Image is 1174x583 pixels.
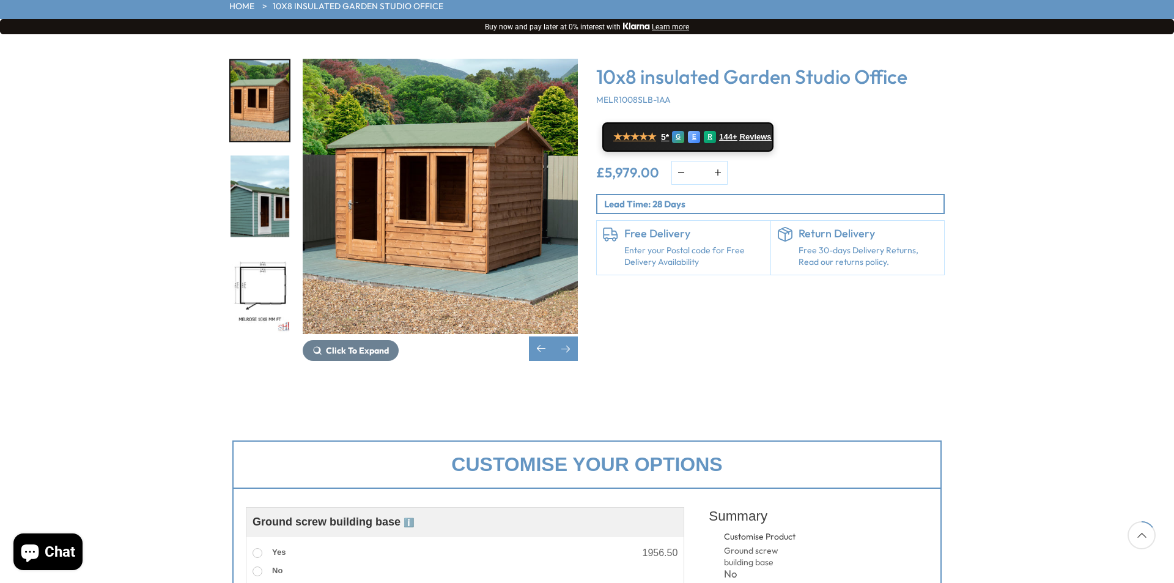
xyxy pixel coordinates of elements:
div: Previous slide [529,336,553,361]
span: ℹ️ [404,518,414,527]
p: Lead Time: 28 Days [604,198,943,210]
div: Next slide [553,336,578,361]
div: 2 / 10 [229,59,290,143]
p: Free 30-days Delivery Returns, Read our returns policy. [799,245,939,269]
div: 3 / 10 [229,155,290,239]
div: 4 / 10 [229,250,290,334]
div: G [672,131,684,143]
img: 10x8 insulated Garden Studio Office - Best Shed [303,59,578,334]
button: Click To Expand [303,340,399,361]
span: Reviews [740,132,772,142]
div: Ground screw building base [724,545,798,569]
div: 2 / 10 [303,59,578,361]
div: 1956.50 [642,548,677,558]
h6: Free Delivery [624,227,764,240]
ins: £5,979.00 [596,166,659,179]
h3: 10x8 insulated Garden Studio Office [596,65,945,88]
div: Customise your options [232,440,942,489]
a: 10x8 insulated Garden Studio Office [273,1,443,13]
span: ★★★★★ [613,131,656,143]
span: 144+ [719,132,737,142]
div: Customise Product [724,531,840,543]
h6: Return Delivery [799,227,939,240]
a: ★★★★★ 5* G E R 144+ Reviews [602,122,773,152]
span: Click To Expand [326,345,389,356]
a: Enter your Postal code for Free Delivery Availability [624,245,764,269]
span: Ground screw building base [253,516,414,528]
a: HOME [229,1,254,13]
div: No [724,569,798,579]
img: Melrose_10x8_FLOORPLAN_eac0d809-560f-4ee1-a3c7-6b3e98efb412_200x200.jpg [231,251,289,333]
span: Yes [272,548,286,557]
span: No [272,566,282,575]
div: R [704,131,716,143]
img: DSC_0224_dc66ad1d-880b-48d9-9463-18580e136d39_200x200.jpg [231,156,289,237]
inbox-online-store-chat: Shopify online store chat [10,533,86,573]
div: E [688,131,700,143]
span: MELR1008SLB-1AA [596,94,671,105]
div: Summary [709,501,928,531]
img: DSC_0159_c7aa35e1-3d63-4491-8348-cbbe94cdcbf7_200x200.jpg [231,60,289,141]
